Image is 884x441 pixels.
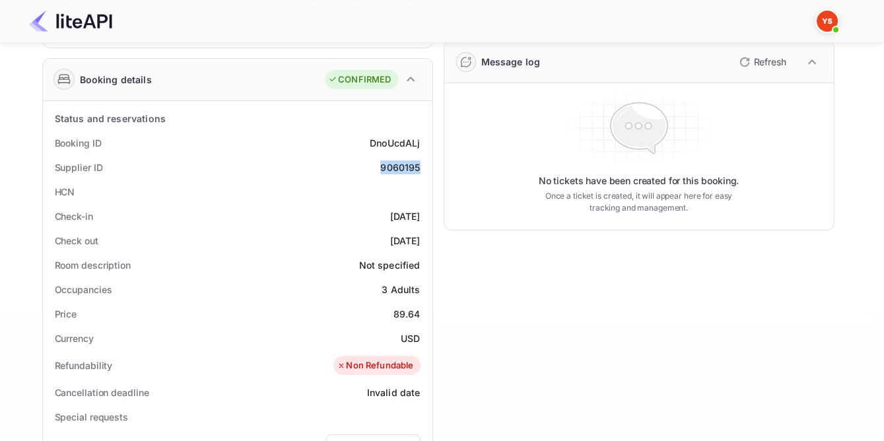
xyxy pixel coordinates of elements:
[382,283,420,296] div: 3 Adults
[481,55,541,69] div: Message log
[55,283,112,296] div: Occupancies
[55,136,102,150] div: Booking ID
[55,258,131,272] div: Room description
[55,331,94,345] div: Currency
[359,258,421,272] div: Not specified
[817,11,838,32] img: Yandex Support
[380,160,420,174] div: 9060195
[80,73,152,86] div: Booking details
[55,386,149,399] div: Cancellation deadline
[55,358,113,372] div: Refundability
[337,359,413,372] div: Non Refundable
[328,73,391,86] div: CONFIRMED
[390,209,421,223] div: [DATE]
[29,11,112,32] img: LiteAPI Logo
[390,234,421,248] div: [DATE]
[55,410,128,424] div: Special requests
[55,160,103,174] div: Supplier ID
[367,386,421,399] div: Invalid date
[370,136,420,150] div: DnoUcdALj
[55,185,75,199] div: HCN
[55,234,98,248] div: Check out
[393,307,421,321] div: 89.64
[55,112,166,125] div: Status and reservations
[401,331,420,345] div: USD
[55,209,93,223] div: Check-in
[55,307,77,321] div: Price
[754,55,786,69] p: Refresh
[731,51,792,73] button: Refresh
[539,174,739,187] p: No tickets have been created for this booking.
[535,190,743,214] p: Once a ticket is created, it will appear here for easy tracking and management.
